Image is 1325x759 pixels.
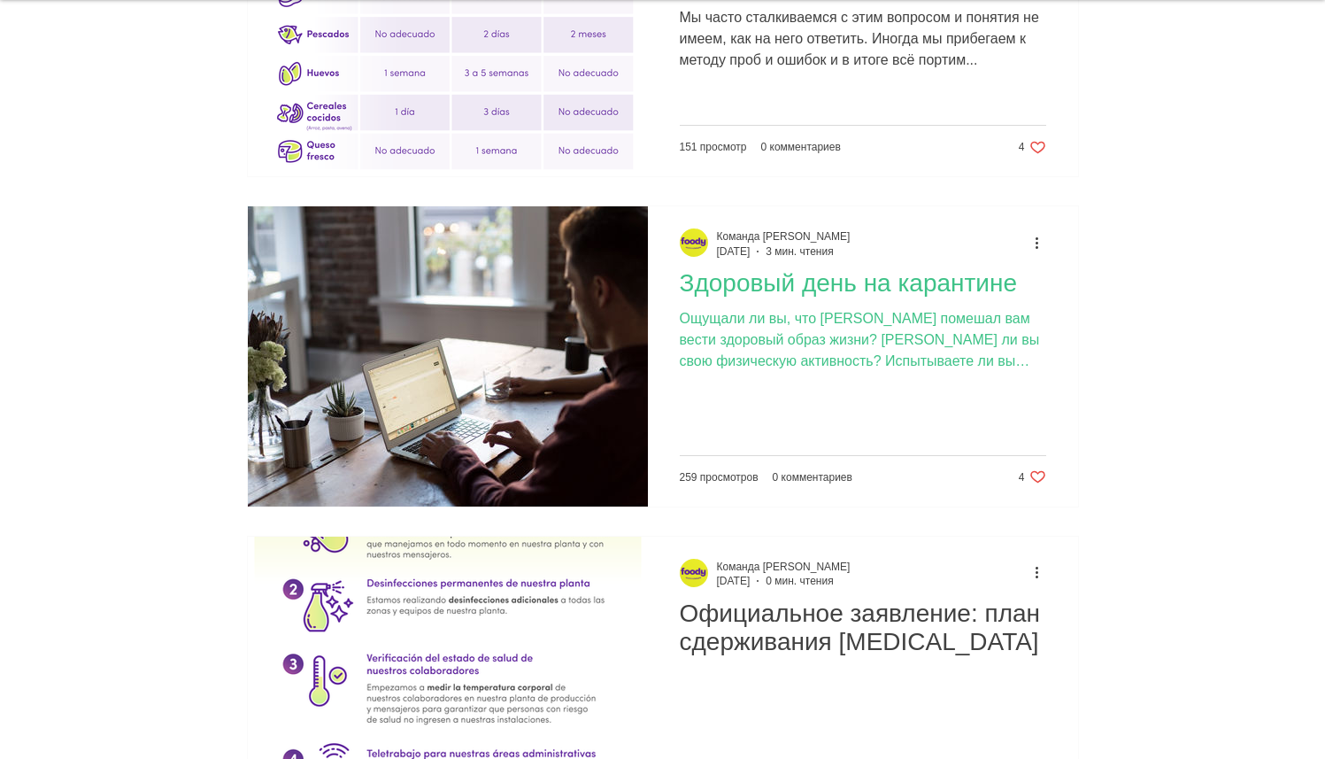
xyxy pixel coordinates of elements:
[680,600,1041,655] font: Официальное заявление: план сдерживания [MEDICAL_DATA]
[680,559,708,587] img: Фото автора: Foody Team
[1222,656,1307,741] iframe: Виджет чата Messagebird
[680,228,708,257] img: Фото автора: Foody Team
[761,141,841,153] font: 0 комментариев
[717,575,751,587] span: 15 марта 2020 г.
[717,245,751,258] font: [DATE]
[717,561,851,573] font: Команда [PERSON_NAME]
[680,141,747,153] font: 151 просмотр
[1019,469,1046,485] button: Поставить лайк посту
[1033,232,1054,253] button: Больше действий
[1033,562,1054,584] button: Больше действий
[717,245,751,258] span: 21 апреля 2020 г.
[1019,139,1046,156] button: Поставить лайк посту
[717,575,751,587] font: [DATE]
[717,228,851,245] a: Команда [PERSON_NAME]
[766,575,833,587] font: 0 мин. чтения
[680,471,759,484] font: 259 просмотров
[717,230,851,243] font: Команда [PERSON_NAME]
[1019,471,1025,484] font: 4
[680,10,1039,67] font: Мы часто сталкиваемся с этим вопросом и понятия не имеем, как на него ответить. Иногда мы прибега...
[773,471,852,484] font: 0 комментариев
[766,245,833,258] font: 3 мин. чтения
[680,269,1018,297] font: Здоровый день на карантине
[717,230,851,243] span: Команда Foody
[680,599,1046,667] a: Официальное заявление: план сдерживания [MEDICAL_DATA]
[680,268,1046,308] a: Здоровый день на карантине
[717,561,851,573] span: Команда Foody
[680,311,1040,390] font: Ощущали ли вы, что [PERSON_NAME] помешал вам вести здоровый образ жизни? [PERSON_NAME] ли вы свою...
[717,558,851,575] a: Команда [PERSON_NAME]
[247,205,649,507] img: Здоровый день на карантине
[1019,141,1025,153] font: 4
